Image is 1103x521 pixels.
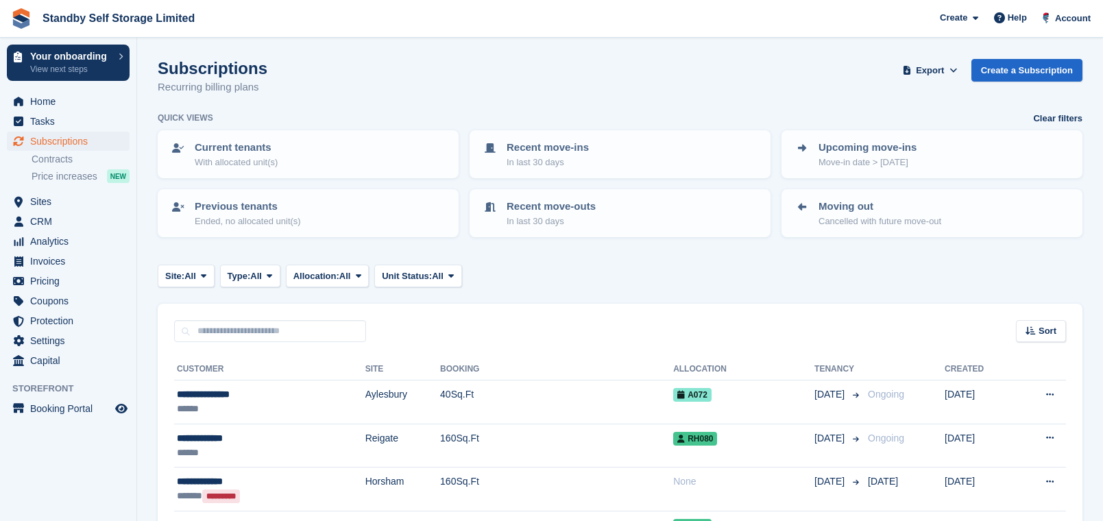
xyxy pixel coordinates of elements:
[195,156,278,169] p: With allocated unit(s)
[7,132,130,151] a: menu
[11,8,32,29] img: stora-icon-8386f47178a22dfd0bd8f6a31ec36ba5ce8667c1dd55bd0f319d3a0aa187defe.svg
[30,291,112,311] span: Coupons
[471,132,769,177] a: Recent move-ins In last 30 days
[7,232,130,251] a: menu
[339,269,351,283] span: All
[940,11,967,25] span: Create
[365,424,440,468] td: Reigate
[916,64,944,77] span: Export
[195,215,301,228] p: Ended, no allocated unit(s)
[7,311,130,330] a: menu
[900,59,960,82] button: Export
[783,191,1081,236] a: Moving out Cancelled with future move-out
[7,252,130,271] a: menu
[30,399,112,418] span: Booking Portal
[30,212,112,231] span: CRM
[440,468,673,511] td: 160Sq.Ft
[165,269,184,283] span: Site:
[30,132,112,151] span: Subscriptions
[220,265,280,287] button: Type: All
[12,382,136,396] span: Storefront
[7,212,130,231] a: menu
[159,132,457,177] a: Current tenants With allocated unit(s)
[507,140,589,156] p: Recent move-ins
[507,199,596,215] p: Recent move-outs
[673,388,712,402] span: A072
[30,232,112,251] span: Analytics
[7,291,130,311] a: menu
[440,380,673,424] td: 40Sq.Ft
[673,474,814,489] div: None
[30,63,112,75] p: View next steps
[1039,11,1053,25] img: Glenn Fisher
[868,476,898,487] span: [DATE]
[971,59,1082,82] a: Create a Subscription
[195,140,278,156] p: Current tenants
[7,399,130,418] a: menu
[7,112,130,131] a: menu
[783,132,1081,177] a: Upcoming move-ins Move-in date > [DATE]
[1039,324,1056,338] span: Sort
[7,192,130,211] a: menu
[945,380,1015,424] td: [DATE]
[32,153,130,166] a: Contracts
[814,387,847,402] span: [DATE]
[673,359,814,380] th: Allocation
[159,191,457,236] a: Previous tenants Ended, no allocated unit(s)
[507,156,589,169] p: In last 30 days
[113,400,130,417] a: Preview store
[174,359,365,380] th: Customer
[250,269,262,283] span: All
[30,271,112,291] span: Pricing
[814,431,847,446] span: [DATE]
[158,80,267,95] p: Recurring billing plans
[432,269,444,283] span: All
[382,269,432,283] span: Unit Status:
[37,7,200,29] a: Standby Self Storage Limited
[945,468,1015,511] td: [DATE]
[158,265,215,287] button: Site: All
[228,269,251,283] span: Type:
[440,424,673,468] td: 160Sq.Ft
[7,351,130,370] a: menu
[365,359,440,380] th: Site
[1033,112,1082,125] a: Clear filters
[7,271,130,291] a: menu
[507,215,596,228] p: In last 30 days
[471,191,769,236] a: Recent move-outs In last 30 days
[184,269,196,283] span: All
[30,311,112,330] span: Protection
[374,265,461,287] button: Unit Status: All
[158,112,213,124] h6: Quick views
[7,92,130,111] a: menu
[365,380,440,424] td: Aylesbury
[673,432,717,446] span: RH080
[30,351,112,370] span: Capital
[819,215,941,228] p: Cancelled with future move-out
[440,359,673,380] th: Booking
[195,199,301,215] p: Previous tenants
[1055,12,1091,25] span: Account
[7,45,130,81] a: Your onboarding View next steps
[32,169,130,184] a: Price increases NEW
[868,389,904,400] span: Ongoing
[286,265,369,287] button: Allocation: All
[819,140,917,156] p: Upcoming move-ins
[30,252,112,271] span: Invoices
[945,424,1015,468] td: [DATE]
[1008,11,1027,25] span: Help
[30,51,112,61] p: Your onboarding
[945,359,1015,380] th: Created
[819,199,941,215] p: Moving out
[158,59,267,77] h1: Subscriptions
[7,331,130,350] a: menu
[293,269,339,283] span: Allocation:
[819,156,917,169] p: Move-in date > [DATE]
[814,474,847,489] span: [DATE]
[30,192,112,211] span: Sites
[107,169,130,183] div: NEW
[30,92,112,111] span: Home
[30,112,112,131] span: Tasks
[365,468,440,511] td: Horsham
[868,433,904,444] span: Ongoing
